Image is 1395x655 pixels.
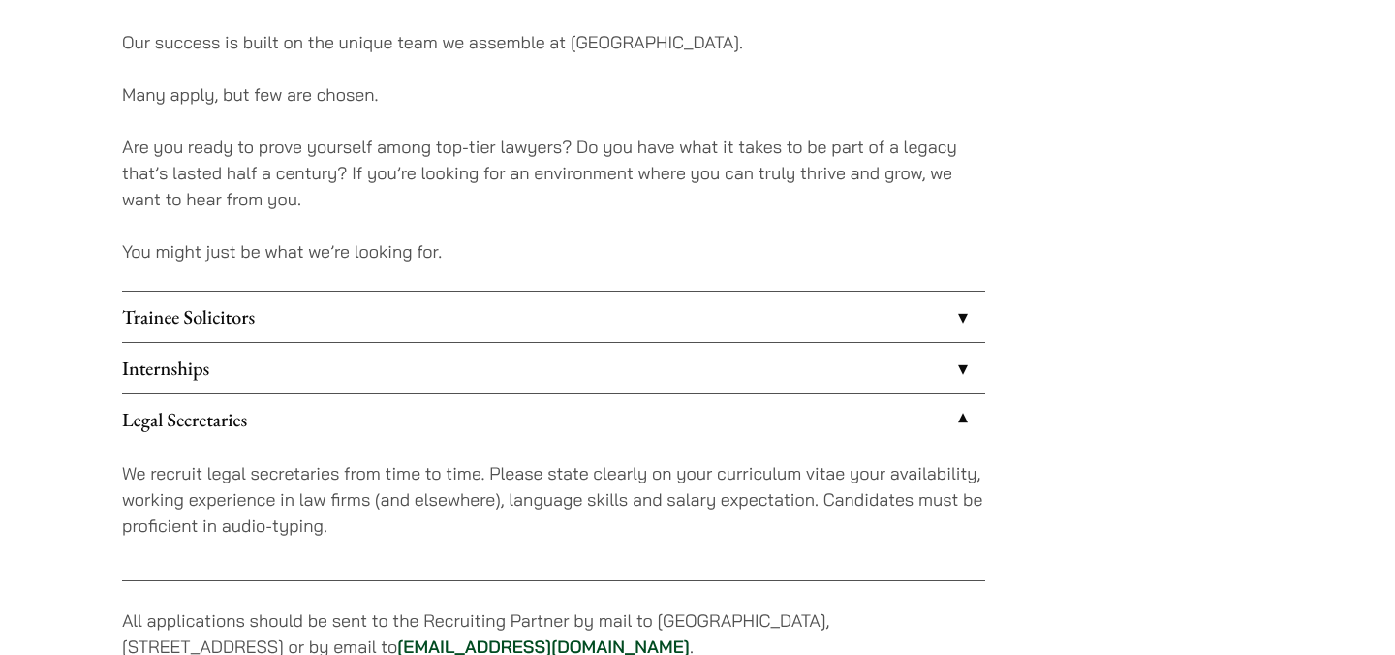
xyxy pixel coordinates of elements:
p: You might just be what we’re looking for. [122,238,985,265]
p: Our success is built on the unique team we assemble at [GEOGRAPHIC_DATA]. [122,29,985,55]
p: We recruit legal secretaries from time to time. Please state clearly on your curriculum vitae you... [122,460,985,539]
a: Trainee Solicitors [122,292,985,342]
p: Many apply, but few are chosen. [122,81,985,108]
a: Internships [122,343,985,393]
p: Are you ready to prove yourself among top-tier lawyers? Do you have what it takes to be part of a... [122,134,985,212]
a: Legal Secretaries [122,394,985,445]
div: Legal Secretaries [122,445,985,580]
